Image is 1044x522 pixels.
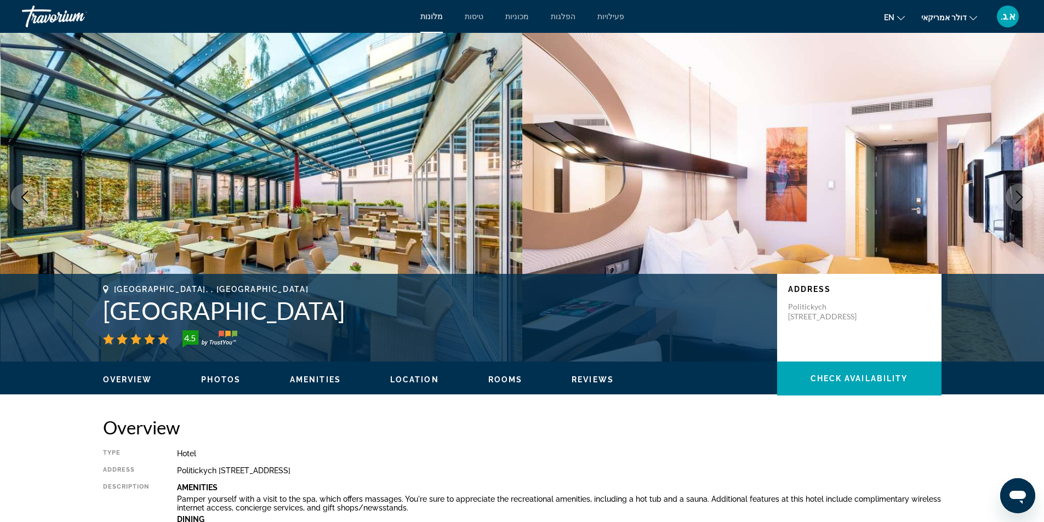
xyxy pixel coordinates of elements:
[505,12,529,21] a: מכוניות
[103,375,152,384] span: Overview
[201,375,241,385] button: Photos
[884,13,894,22] font: en
[1000,478,1035,513] iframe: לחצן לפתיחת חלון הודעות הטקסט
[572,375,614,384] span: Reviews
[103,466,150,475] div: Address
[811,374,908,383] span: Check Availability
[103,296,766,325] h1: [GEOGRAPHIC_DATA]
[177,466,942,475] div: Politickych [STREET_ADDRESS]
[488,375,523,384] span: Rooms
[103,416,942,438] h2: Overview
[390,375,439,384] span: Location
[390,375,439,385] button: Location
[994,5,1022,28] button: תפריט משתמש
[921,13,967,22] font: דולר אמריקאי
[177,483,218,492] b: Amenities
[551,12,575,21] a: הפלגות
[177,495,942,512] p: Pamper yourself with a visit to the spa, which offers massages. You're sure to appreciate the rec...
[103,449,150,458] div: Type
[290,375,341,384] span: Amenities
[788,302,876,322] p: Politickych [STREET_ADDRESS]
[420,12,443,21] a: מלונות
[572,375,614,385] button: Reviews
[1001,10,1016,22] font: א.ג.
[201,375,241,384] span: Photos
[290,375,341,385] button: Amenities
[788,285,931,294] p: Address
[103,375,152,385] button: Overview
[1006,183,1033,211] button: Next image
[11,183,38,211] button: Previous image
[777,362,942,395] button: Check Availability
[179,331,201,345] div: 4.5
[597,12,624,21] a: פעילויות
[182,330,237,348] img: trustyou-badge-hor.svg
[884,9,905,25] button: שנה שפה
[465,12,483,21] a: טיסות
[921,9,977,25] button: שנה מטבע
[488,375,523,385] button: Rooms
[114,285,309,294] span: [GEOGRAPHIC_DATA], , [GEOGRAPHIC_DATA]
[177,449,942,458] div: Hotel
[22,2,132,31] a: טרבוריום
